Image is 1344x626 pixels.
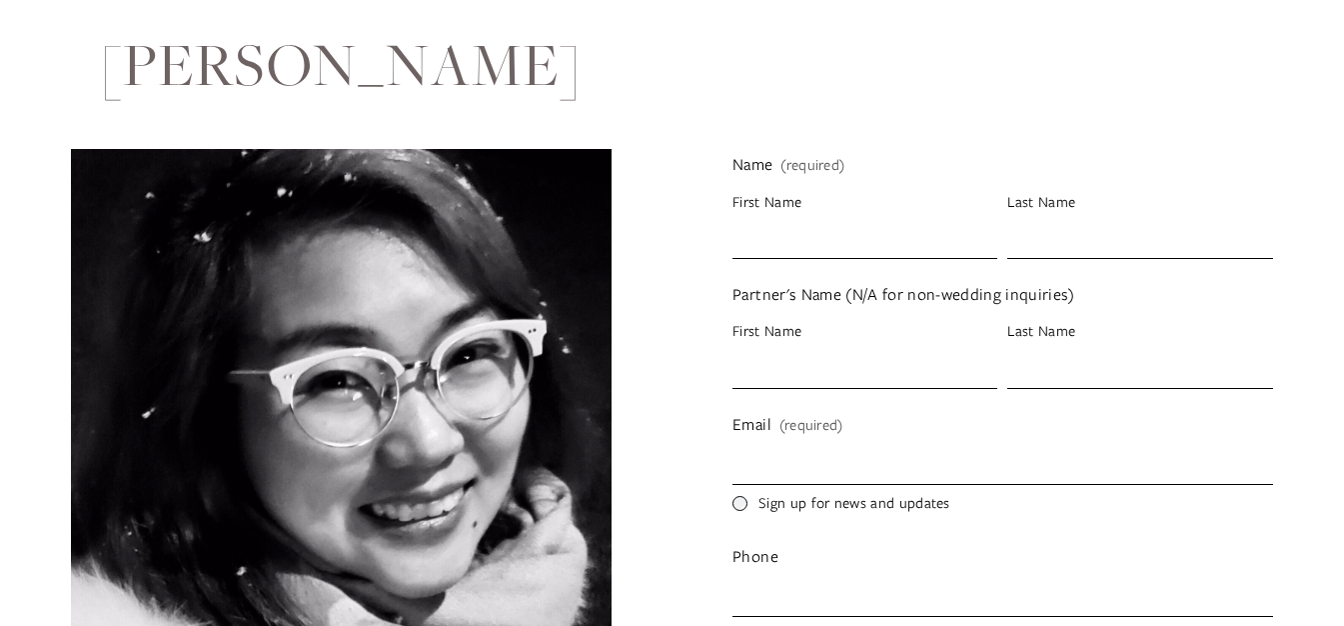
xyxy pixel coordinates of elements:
[732,317,997,347] div: First Name
[1007,188,1272,218] div: Last Name
[780,157,844,172] span: (required)
[758,489,950,517] span: Sign up for news and updates
[779,411,843,439] span: (required)
[732,409,771,440] span: Email
[732,279,1075,310] span: Partner's Name (N/A for non-wedding inquiries)
[732,188,997,218] div: First Name
[1007,317,1272,347] div: Last Name
[732,541,778,572] span: Phone
[732,496,747,511] input: Sign up for news and updates
[16,29,667,98] h1: [PERSON_NAME]
[732,149,772,180] span: Name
